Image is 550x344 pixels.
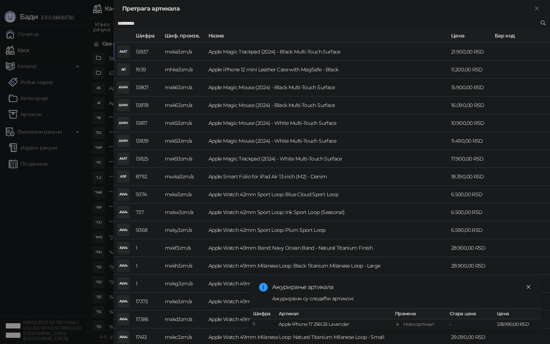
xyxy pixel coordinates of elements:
td: mxkf3zm/a [162,239,206,257]
td: Apple Magic Trackpad (2024) - White Multi-Touch Surface [206,150,448,168]
div: AMM [117,135,129,147]
a: Close [525,283,533,291]
div: Претрага артикала [122,4,533,13]
td: 21.900,00 RSD [448,43,492,61]
div: AW4 [117,296,129,307]
td: 11.490,00 RSD [448,132,492,150]
div: AI1 [117,64,129,75]
td: 6.500,00 RSD [448,203,492,221]
td: mxka3zm/a [162,43,206,61]
div: AMM [117,99,129,111]
td: mhka3zm/a [162,61,206,79]
div: Ажурирани су следећи артикли: [272,294,533,303]
th: Промена [392,309,447,319]
td: 9368 [133,221,162,239]
div: ASF [117,171,129,182]
td: mxkh3zm/a [162,257,206,275]
td: Apple Watch 42mm Sport Loop: Ink Sport Loop (Seasonal) [206,203,448,221]
td: Apple Watch 42mm Sport Loop: Blue Cloud Sport Loop [206,186,448,203]
td: Apple Magic Mouse (2024) - Black Multi-Touch Surface [206,79,448,96]
div: AW4 [117,260,129,272]
td: 28.900,00 RSD [448,257,492,275]
td: 128.990,00 RSD [494,319,541,330]
th: Бар код [492,29,550,43]
td: Apple Smart Folio for iPad Air 13-inch (M2) - Denim [206,168,448,186]
td: 6.590,00 RSD [448,221,492,239]
th: Назив [206,29,448,43]
th: Шифра [133,29,162,43]
button: Close [533,4,541,13]
td: 28.900,00 RSD [448,239,492,257]
td: 13839 [133,132,162,150]
span: info-circle [259,283,268,292]
td: 13817 [133,114,162,132]
td: Apple iPhone 12 mini Leather Case with MagSafe - Black [206,61,448,79]
td: 1 [133,239,162,257]
td: Apple Watch 49mm Milanese Loop: Black Titanium Milanese Loop - Large [206,257,448,275]
td: mxk93zm/a [162,150,206,168]
div: AMM [117,82,129,93]
td: 6.500,00 RSD [448,186,492,203]
div: AW4 [117,313,129,325]
td: Apple Magic Mouse (2024) - White Multi-Touch Surface [206,114,448,132]
div: AW4 [117,278,129,289]
td: 1 [133,275,162,293]
td: 9374 [133,186,162,203]
td: 1939 [133,61,162,79]
td: mxk63zm/a [162,96,206,114]
div: AW4 [117,242,129,254]
td: mxkw3zm/a [162,203,206,221]
td: 1 [250,319,276,330]
td: 13878 [133,96,162,114]
div: Ажурирање артикала [272,283,533,292]
td: 17.900,00 RSD [448,150,492,168]
td: mxk53zm/a [162,132,206,150]
th: Шифра [250,309,276,319]
span: close [526,284,531,289]
td: 11.200,00 RSD [448,61,492,79]
td: 15.900,00 RSD [448,79,492,96]
th: Цена [448,29,492,43]
td: mwka3zm/a [162,168,206,186]
td: 737 [133,203,162,221]
td: mxkd3zm/a [162,311,206,328]
td: Apple Watch 49mm Milanese Loop: Natural Titanium Milanese Loop - Large [206,293,448,311]
td: 13825 [133,150,162,168]
td: 17386 [133,311,162,328]
td: 13807 [133,79,162,96]
div: AW4 [117,224,129,236]
td: Apple Watch 49mm Milanese Loop: Natural Titanium Milanese Loop - Medium [206,311,448,328]
div: AMM [117,117,129,129]
td: - [447,319,494,330]
td: Apple Watch 42mm Sport Loop: Plum Sport Loop [206,221,448,239]
div: AW4 [117,206,129,218]
th: Стара цена [447,309,494,319]
th: Шиф. произв. [162,29,206,43]
div: AW4 [117,189,129,200]
td: 8792 [133,168,162,186]
td: 18.390,00 RSD [448,168,492,186]
td: mxkx3zm/a [162,186,206,203]
th: Артикал [276,309,392,319]
td: Apple Watch 49mm Band: Navy Ocean Band - Natural Titanium Finish [206,239,448,257]
td: 10.900,00 RSD [448,114,492,132]
td: mxk63zm/a [162,79,206,96]
td: mxky3zm/a [162,221,206,239]
td: 16.090,00 RSD [448,96,492,114]
div: AW4 [117,331,129,343]
td: 1 [133,257,162,275]
td: mxk53zm/a [162,114,206,132]
div: AMT [117,46,129,58]
div: AMT [117,153,129,165]
td: 17373 [133,293,162,311]
td: Apple Magic Mouse (2024) - White Multi-Touch Surface [206,132,448,150]
td: 29.090,00 RSD [448,275,492,293]
td: Apple Magic Trackpad (2024) - Black Multi-Touch Surface [206,43,448,61]
td: 13837 [133,43,162,61]
td: Apple Watch 49mm Milanese Loop: Black Titanium Milanese Loop - Medium [206,275,448,293]
td: mxkg3zm/a [162,275,206,293]
div: Нови артикал [403,321,434,328]
td: mxke3zm/a [162,293,206,311]
td: Apple Magic Mouse (2024) - Black Multi-Touch Surface [206,96,448,114]
th: Цена [494,309,541,319]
